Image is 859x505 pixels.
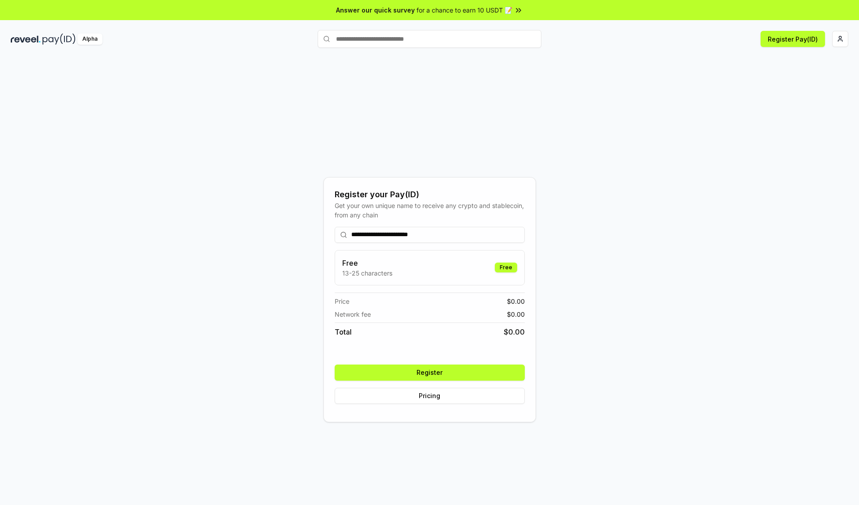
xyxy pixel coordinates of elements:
[495,263,517,272] div: Free
[335,188,525,201] div: Register your Pay(ID)
[335,310,371,319] span: Network fee
[77,34,102,45] div: Alpha
[335,297,349,306] span: Price
[761,31,825,47] button: Register Pay(ID)
[342,268,392,278] p: 13-25 characters
[43,34,76,45] img: pay_id
[507,297,525,306] span: $ 0.00
[336,5,415,15] span: Answer our quick survey
[335,327,352,337] span: Total
[342,258,392,268] h3: Free
[507,310,525,319] span: $ 0.00
[417,5,512,15] span: for a chance to earn 10 USDT 📝
[335,201,525,220] div: Get your own unique name to receive any crypto and stablecoin, from any chain
[335,365,525,381] button: Register
[504,327,525,337] span: $ 0.00
[335,388,525,404] button: Pricing
[11,34,41,45] img: reveel_dark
